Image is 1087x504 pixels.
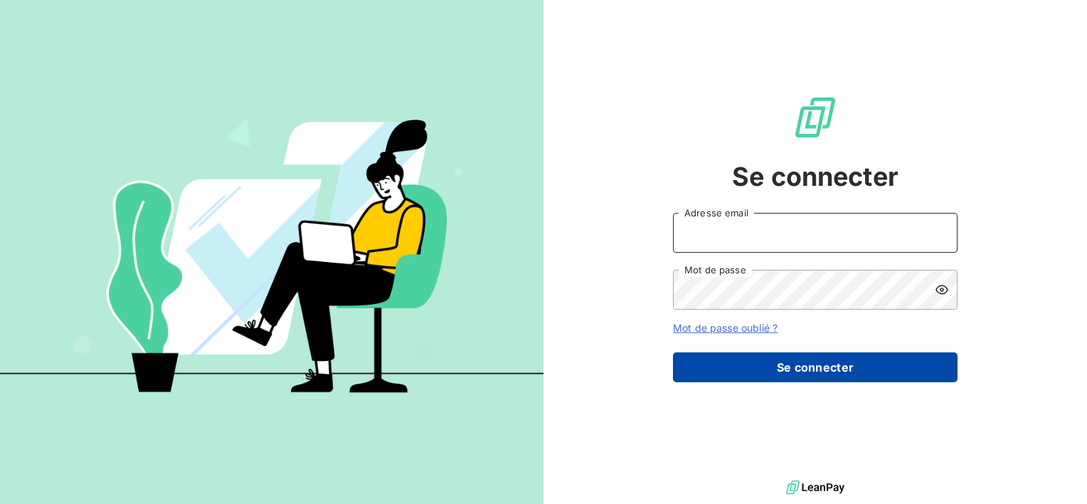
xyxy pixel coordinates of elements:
img: logo [786,477,844,498]
span: Se connecter [732,157,898,196]
button: Se connecter [673,352,958,382]
img: Logo LeanPay [792,95,838,140]
a: Mot de passe oublié ? [673,322,778,334]
input: placeholder [673,213,958,253]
